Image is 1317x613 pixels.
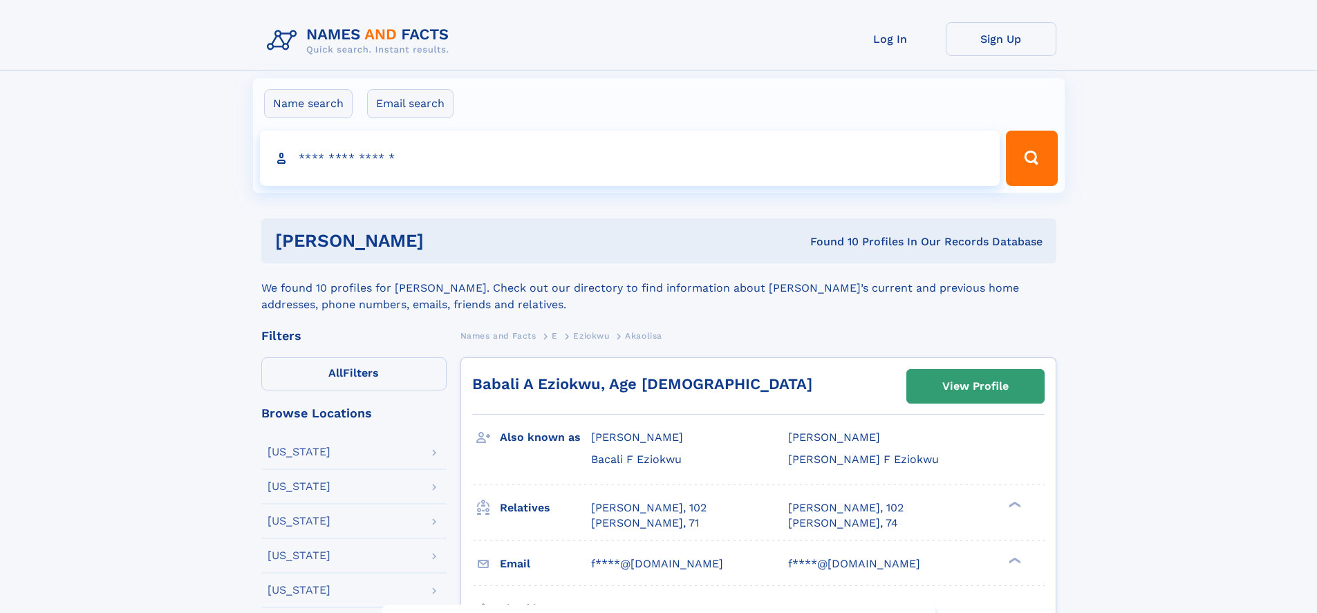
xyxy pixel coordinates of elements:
a: Names and Facts [460,327,536,344]
a: [PERSON_NAME], 102 [788,500,904,516]
span: Akaolisa [625,331,662,341]
h3: Email [500,552,591,576]
span: [PERSON_NAME] [591,431,683,444]
div: ❯ [1005,556,1022,565]
button: Search Button [1006,131,1057,186]
a: [PERSON_NAME], 102 [591,500,707,516]
div: Filters [261,330,447,342]
label: Filters [261,357,447,390]
a: View Profile [907,370,1044,403]
div: [US_STATE] [268,481,330,492]
h1: [PERSON_NAME] [275,232,617,249]
input: search input [260,131,1000,186]
a: E [552,327,558,344]
div: [US_STATE] [268,550,330,561]
div: Browse Locations [261,407,447,419]
span: [PERSON_NAME] [788,431,880,444]
a: Log In [835,22,946,56]
span: All [328,366,343,379]
img: Logo Names and Facts [261,22,460,59]
div: ❯ [1005,500,1022,509]
div: We found 10 profiles for [PERSON_NAME]. Check out our directory to find information about [PERSON... [261,263,1056,313]
span: [PERSON_NAME] F Eziokwu [788,453,939,466]
span: Bacali F Eziokwu [591,453,682,466]
label: Name search [264,89,353,118]
h3: Relatives [500,496,591,520]
a: Eziokwu [573,327,609,344]
label: Email search [367,89,454,118]
div: View Profile [942,370,1009,402]
div: [US_STATE] [268,446,330,458]
a: Babali A Eziokwu, Age [DEMOGRAPHIC_DATA] [472,375,812,393]
div: [US_STATE] [268,585,330,596]
h3: Also known as [500,426,591,449]
a: [PERSON_NAME], 71 [591,516,699,531]
a: Sign Up [946,22,1056,56]
a: [PERSON_NAME], 74 [788,516,898,531]
div: Found 10 Profiles In Our Records Database [617,234,1043,249]
div: [US_STATE] [268,516,330,527]
span: Eziokwu [573,331,609,341]
span: E [552,331,558,341]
